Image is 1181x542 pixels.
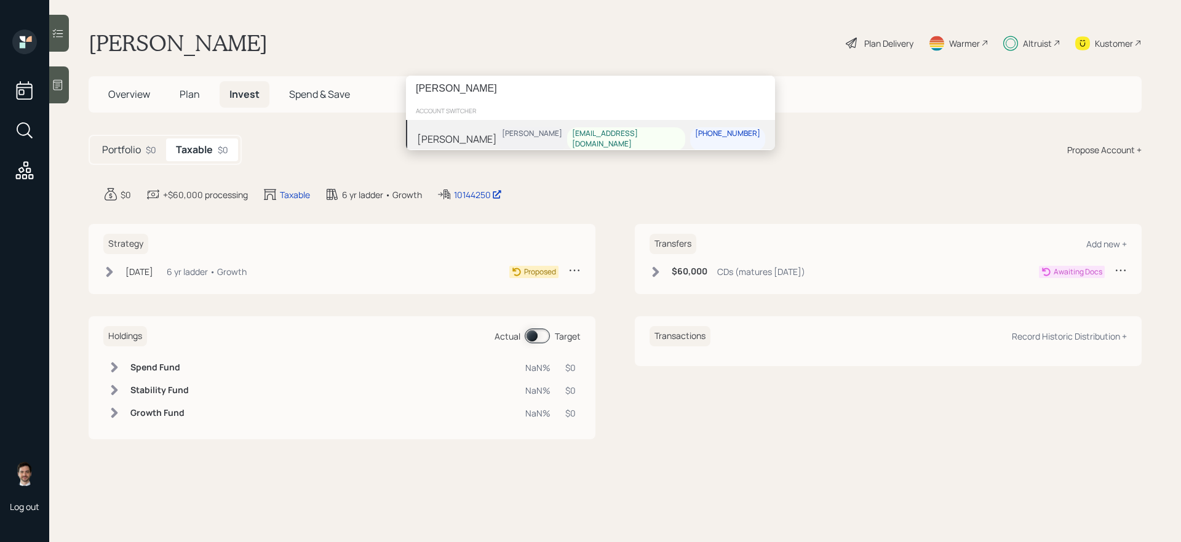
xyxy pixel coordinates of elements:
[406,102,775,120] div: account switcher
[417,132,497,146] div: [PERSON_NAME]
[502,129,562,139] div: [PERSON_NAME]
[406,76,775,102] input: Type a command or search…
[572,129,680,149] div: [EMAIL_ADDRESS][DOMAIN_NAME]
[695,129,760,139] div: [PHONE_NUMBER]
